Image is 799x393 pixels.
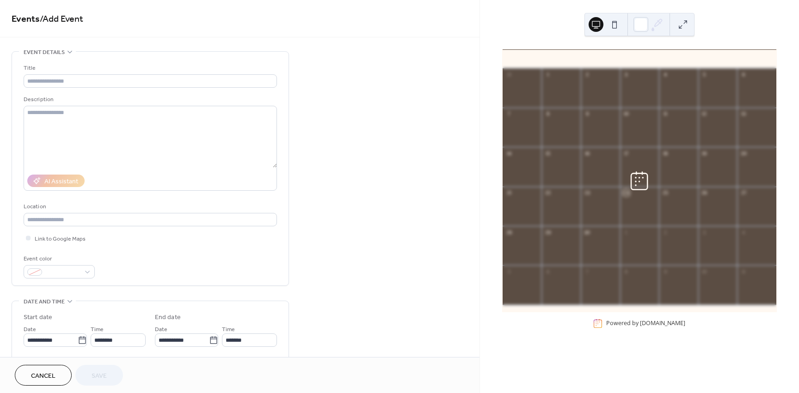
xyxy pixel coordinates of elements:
div: 4 [662,71,669,78]
div: Fri [695,50,732,68]
span: / Add Event [40,10,83,28]
div: 14 [505,150,512,157]
div: 16 [584,150,590,157]
span: Link to Google Maps [35,234,86,244]
div: 22 [544,189,551,196]
div: 19 [701,150,708,157]
div: 3 [701,229,708,236]
div: 3 [623,71,630,78]
div: Mon [547,50,584,68]
span: Time [91,325,104,334]
div: 26 [701,189,708,196]
div: 7 [584,268,590,275]
div: 2 [584,71,590,78]
div: 5 [505,268,512,275]
div: 12 [701,110,708,117]
div: 15 [544,150,551,157]
div: Start date [24,313,52,322]
a: [DOMAIN_NAME] [640,320,685,327]
div: 10 [701,268,708,275]
div: 2 [662,229,669,236]
div: 7 [505,110,512,117]
a: Events [12,10,40,28]
div: Powered by [606,320,685,327]
div: 23 [584,189,590,196]
div: 6 [740,71,747,78]
span: Event details [24,48,65,57]
div: 29 [544,229,551,236]
div: 1 [544,71,551,78]
span: Date [155,325,167,334]
div: 17 [623,150,630,157]
div: Description [24,95,275,104]
button: Cancel [15,365,72,386]
div: Event color [24,254,93,264]
div: 4 [740,229,747,236]
div: Location [24,202,275,212]
div: Sat [732,50,769,68]
div: 27 [740,189,747,196]
div: 10 [623,110,630,117]
span: Time [222,325,235,334]
div: 21 [505,189,512,196]
div: 20 [740,150,747,157]
div: 9 [662,268,669,275]
div: 5 [701,71,708,78]
div: 28 [505,229,512,236]
div: 13 [740,110,747,117]
div: 18 [662,150,669,157]
div: Wed [621,50,658,68]
div: 30 [584,229,590,236]
div: 8 [623,268,630,275]
div: Tue [584,50,621,68]
span: Date [24,325,36,334]
div: 11 [740,268,747,275]
div: Sun [510,50,547,68]
span: Cancel [31,371,55,381]
div: Thu [658,50,695,68]
div: 11 [662,110,669,117]
div: End date [155,313,181,322]
div: 1 [623,229,630,236]
div: Title [24,63,275,73]
span: Date and time [24,297,65,307]
div: 31 [505,71,512,78]
div: 25 [662,189,669,196]
div: 9 [584,110,590,117]
div: 8 [544,110,551,117]
div: 6 [544,268,551,275]
div: 24 [623,189,630,196]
